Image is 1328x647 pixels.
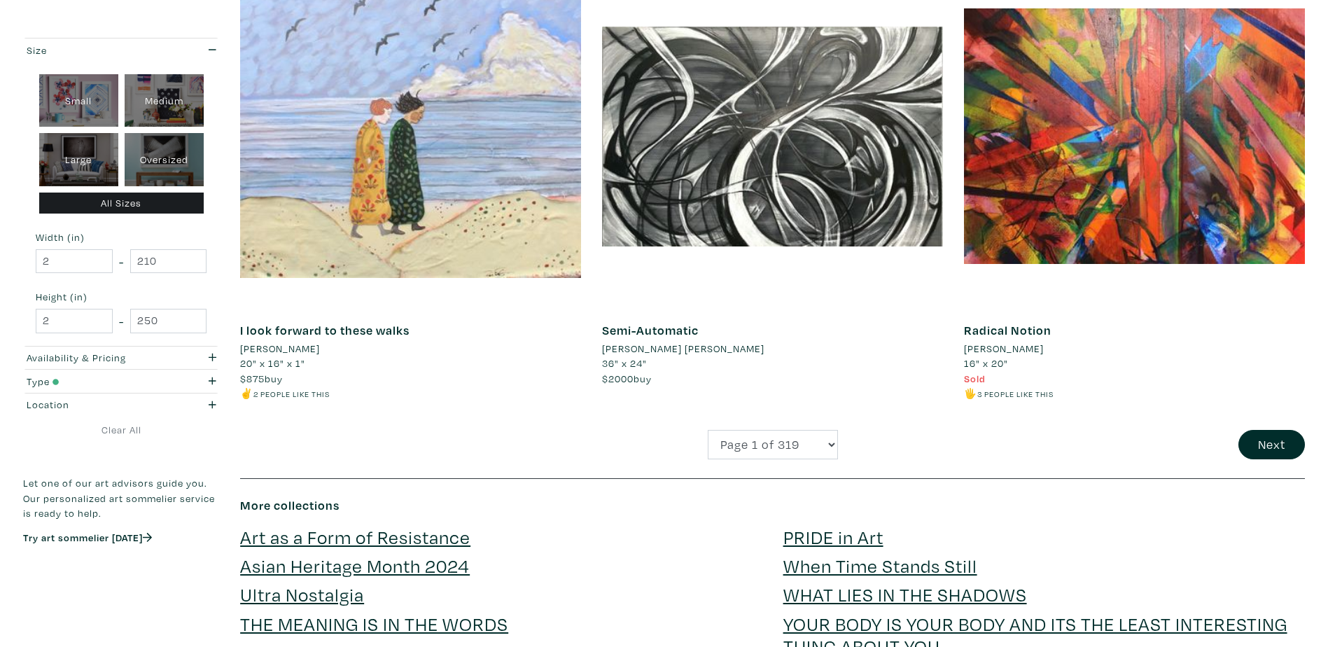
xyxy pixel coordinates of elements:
[964,341,1044,356] li: [PERSON_NAME]
[27,43,164,58] div: Size
[23,559,219,588] iframe: Customer reviews powered by Trustpilot
[23,422,219,438] a: Clear All
[240,356,305,370] span: 20" x 16" x 1"
[240,322,410,338] a: I look forward to these walks
[23,394,219,417] button: Location
[27,374,164,389] div: Type
[36,292,207,302] small: Height (in)
[253,389,330,399] small: 2 people like this
[23,531,152,544] a: Try art sommelier [DATE]
[240,524,470,549] a: Art as a Form of Resistance
[240,372,265,385] span: $875
[240,341,320,356] li: [PERSON_NAME]
[240,386,581,401] li: ✌️
[602,341,943,356] a: [PERSON_NAME] [PERSON_NAME]
[119,312,124,331] span: -
[23,370,219,393] button: Type
[783,524,883,549] a: PRIDE in Art
[964,372,986,385] span: Sold
[39,74,118,127] div: Small
[240,498,1305,513] h6: More collections
[240,611,508,636] a: THE MEANING IS IN THE WORDS
[36,232,207,242] small: Width (in)
[1238,430,1305,460] button: Next
[23,475,219,521] p: Let one of our art advisors guide you. Our personalized art sommelier service is ready to help.
[783,553,977,578] a: When Time Stands Still
[39,133,118,186] div: Large
[783,582,1027,606] a: WHAT LIES IN THE SHADOWS
[240,582,364,606] a: Ultra Nostalgia
[240,372,283,385] span: buy
[240,553,470,578] a: Asian Heritage Month 2024
[977,389,1054,399] small: 3 people like this
[119,252,124,271] span: -
[602,372,634,385] span: $2000
[27,350,164,366] div: Availability & Pricing
[964,356,1008,370] span: 16" x 20"
[602,322,699,338] a: Semi-Automatic
[964,341,1305,356] a: [PERSON_NAME]
[23,347,219,370] button: Availability & Pricing
[240,341,581,356] a: [PERSON_NAME]
[125,133,204,186] div: Oversized
[23,39,219,62] button: Size
[602,372,652,385] span: buy
[39,193,204,214] div: All Sizes
[964,322,1051,338] a: Radical Notion
[27,397,164,412] div: Location
[964,386,1305,401] li: 🖐️
[125,74,204,127] div: Medium
[602,341,764,356] li: [PERSON_NAME] [PERSON_NAME]
[602,356,647,370] span: 36" x 24"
